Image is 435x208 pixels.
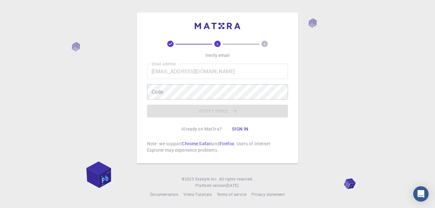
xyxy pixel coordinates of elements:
[199,140,212,147] a: Safari
[226,182,240,189] a: [DATE].
[220,140,234,147] a: Firefox
[251,191,285,198] a: Privacy statement
[217,42,218,46] text: 2
[217,191,246,198] a: Terms of service
[195,176,218,182] a: Exabyte Inc.
[251,192,285,197] span: Privacy statement
[227,123,254,135] button: Sign in
[195,176,218,181] span: Exabyte Inc.
[205,52,230,59] p: Verify email
[184,192,212,197] span: Video Tutorials
[219,176,253,182] span: All rights reserved.
[150,192,178,197] span: Documentation
[147,140,288,153] p: Note: we support , and . Users of Internet Explorer may experience problems.
[184,191,212,198] a: Video Tutorials
[217,192,246,197] span: Terms of service
[264,42,266,46] text: 3
[195,182,226,189] span: Platform version
[182,176,195,182] span: © 2025
[150,191,178,198] a: Documentation
[181,126,222,132] p: Already on Mat3ra?
[182,140,198,147] a: Chrome
[413,186,429,202] div: Open Intercom Messenger
[152,61,176,67] label: Email address
[226,183,240,188] span: [DATE] .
